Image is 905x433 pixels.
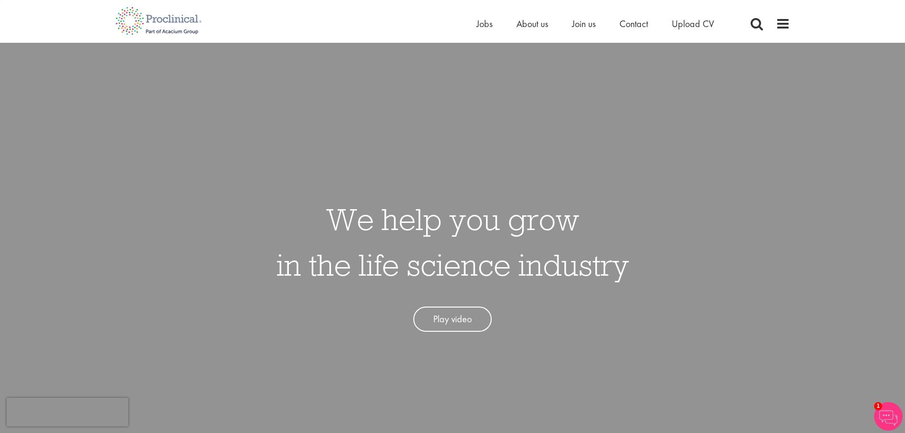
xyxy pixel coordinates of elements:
a: Contact [619,18,648,30]
a: Upload CV [672,18,714,30]
a: Join us [572,18,596,30]
a: Play video [413,307,492,332]
a: Jobs [476,18,493,30]
span: 1 [874,402,882,410]
h1: We help you grow in the life science industry [276,196,629,288]
a: About us [516,18,548,30]
img: Chatbot [874,402,903,431]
